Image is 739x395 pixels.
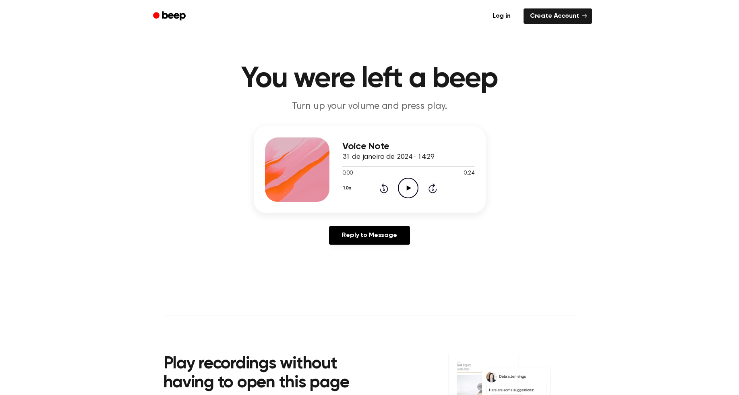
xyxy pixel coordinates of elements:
p: Turn up your volume and press play. [215,100,524,113]
h3: Voice Note [342,141,474,152]
a: Log in [484,7,519,25]
span: 31 de janeiro de 2024 · 14:29 [342,154,435,161]
a: Reply to Message [329,226,410,245]
button: 1.0x [342,181,354,195]
h1: You were left a beep [164,64,576,94]
h2: Play recordings without having to open this page [164,355,381,393]
span: 0:00 [342,169,353,178]
a: Create Account [524,8,592,24]
a: Beep [147,8,193,24]
span: 0:24 [464,169,474,178]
